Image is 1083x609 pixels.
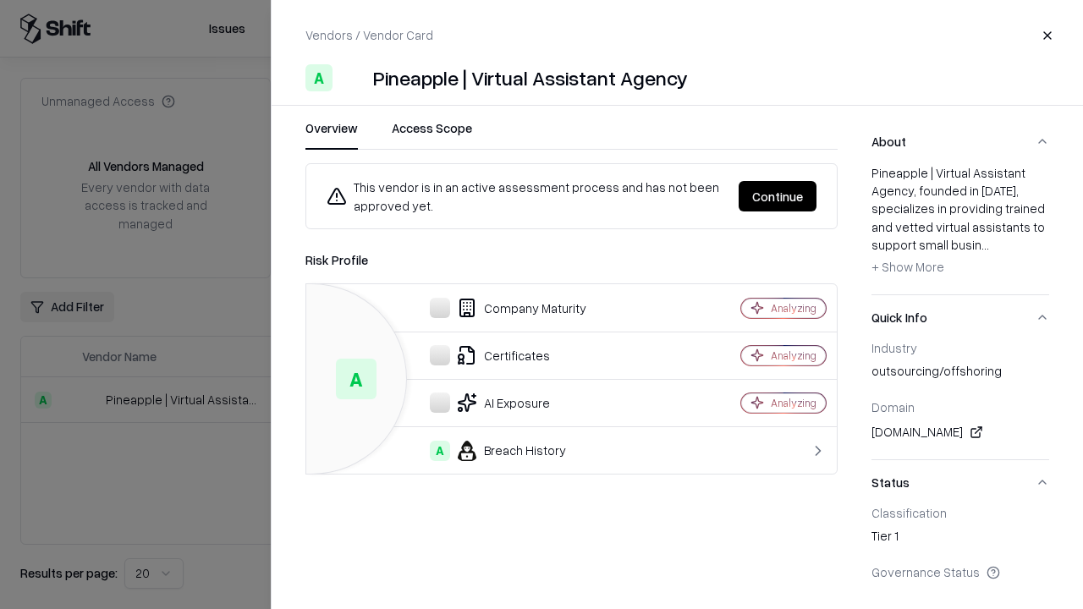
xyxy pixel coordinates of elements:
div: Tier 1 [871,527,1049,551]
div: This vendor is in an active assessment process and has not been approved yet. [327,178,725,215]
div: A [336,359,377,399]
div: Company Maturity [320,298,682,318]
div: Analyzing [771,301,816,315]
div: [DOMAIN_NAME] [871,422,1049,442]
div: Analyzing [771,396,816,410]
div: Certificates [320,345,682,365]
button: Overview [305,119,358,150]
div: A [430,441,450,461]
p: Vendors / Vendor Card [305,26,433,44]
div: Governance Status [871,564,1049,579]
img: Pineapple | Virtual Assistant Agency [339,64,366,91]
div: AI Exposure [320,392,682,413]
div: Pineapple | Virtual Assistant Agency [373,64,688,91]
button: Quick Info [871,295,1049,340]
div: Pineapple | Virtual Assistant Agency, founded in [DATE], specializes in providing trained and vet... [871,164,1049,281]
div: Risk Profile [305,250,838,270]
div: Quick Info [871,340,1049,459]
button: Status [871,460,1049,505]
span: ... [981,237,989,252]
div: Classification [871,505,1049,520]
div: Domain [871,399,1049,414]
button: Continue [739,181,816,211]
span: + Show More [871,259,944,274]
div: A [305,64,333,91]
div: Analyzing [771,348,816,363]
div: Breach History [320,441,682,461]
button: + Show More [871,254,944,281]
div: Industry [871,340,1049,355]
div: About [871,164,1049,294]
button: About [871,119,1049,164]
button: Access Scope [392,119,472,150]
div: outsourcing/offshoring [871,362,1049,386]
